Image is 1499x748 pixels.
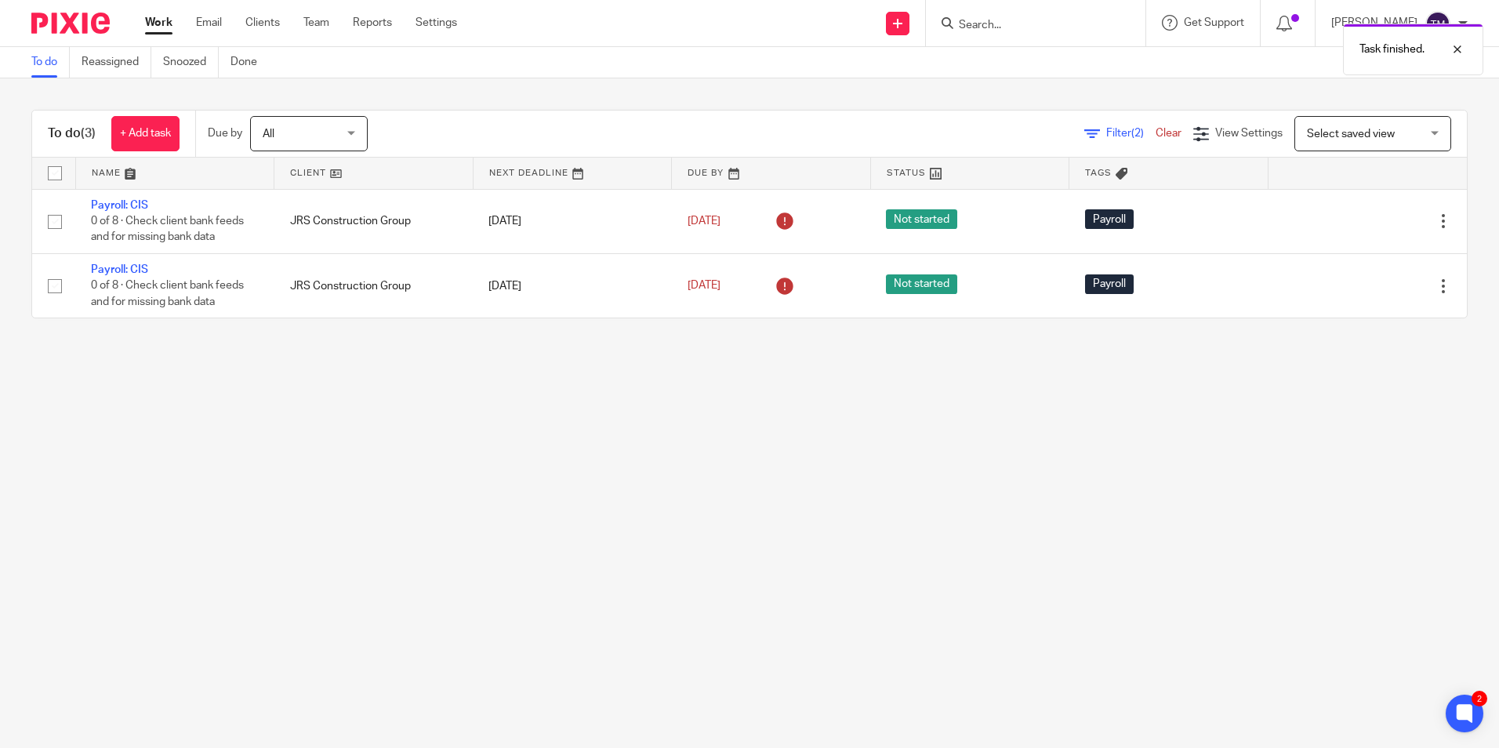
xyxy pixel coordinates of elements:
span: Not started [886,274,957,294]
a: Clients [245,15,280,31]
span: Tags [1085,169,1112,177]
a: Done [230,47,269,78]
a: Payroll: CIS [91,264,148,275]
span: Payroll [1085,209,1134,229]
a: Payroll: CIS [91,200,148,211]
td: [DATE] [473,189,672,253]
a: Reports [353,15,392,31]
span: (2) [1131,128,1144,139]
span: Filter [1106,128,1156,139]
span: (3) [81,127,96,140]
a: Email [196,15,222,31]
span: Select saved view [1307,129,1395,140]
span: [DATE] [688,281,720,292]
td: JRS Construction Group [274,253,474,318]
span: All [263,129,274,140]
span: Payroll [1085,274,1134,294]
a: Work [145,15,172,31]
img: Pixie [31,13,110,34]
span: View Settings [1215,128,1283,139]
a: To do [31,47,70,78]
a: + Add task [111,116,180,151]
div: 2 [1472,691,1487,706]
a: Reassigned [82,47,151,78]
a: Team [303,15,329,31]
span: [DATE] [688,216,720,227]
a: Snoozed [163,47,219,78]
p: Task finished. [1359,42,1425,57]
span: 0 of 8 · Check client bank feeds and for missing bank data [91,216,244,243]
td: JRS Construction Group [274,189,474,253]
a: Settings [416,15,457,31]
td: [DATE] [473,253,672,318]
img: svg%3E [1425,11,1450,36]
p: Due by [208,125,242,141]
a: Clear [1156,128,1181,139]
h1: To do [48,125,96,142]
span: Not started [886,209,957,229]
span: 0 of 8 · Check client bank feeds and for missing bank data [91,281,244,308]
